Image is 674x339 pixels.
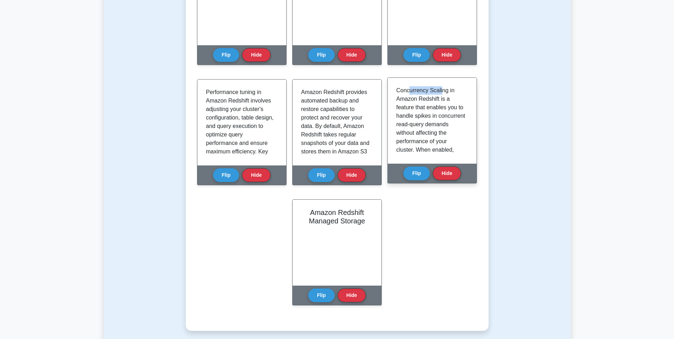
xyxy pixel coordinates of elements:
[308,168,335,182] button: Flip
[338,168,366,182] button: Hide
[403,166,430,180] button: Flip
[338,48,366,62] button: Hide
[338,288,366,302] button: Hide
[433,166,461,180] button: Hide
[433,48,461,62] button: Hide
[242,168,270,182] button: Hide
[213,168,240,182] button: Flip
[308,288,335,302] button: Flip
[301,208,373,225] h2: Amazon Redshift Managed Storage
[308,48,335,62] button: Flip
[213,48,240,62] button: Flip
[242,48,270,62] button: Hide
[403,48,430,62] button: Flip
